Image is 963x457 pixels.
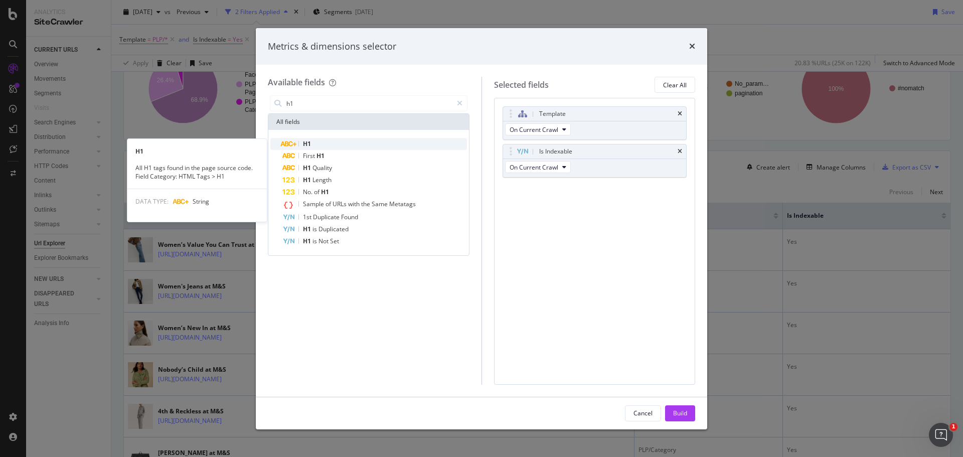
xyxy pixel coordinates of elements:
span: H1 [303,237,312,245]
span: Sample [303,200,326,208]
button: Cancel [625,405,661,421]
span: with [348,200,361,208]
span: of [314,188,321,196]
span: Set [330,237,339,245]
span: Duplicated [318,225,349,233]
div: Cancel [633,409,653,417]
div: Metrics & dimensions selector [268,40,396,53]
input: Search by field name [285,96,452,111]
span: URLs [333,200,348,208]
span: H1 [303,176,312,184]
div: Clear All [663,81,687,89]
div: times [678,111,682,117]
span: No. [303,188,314,196]
span: Quality [312,164,332,172]
div: Template [539,109,566,119]
div: TemplatetimesOn Current Crawl [503,106,687,140]
span: the [361,200,372,208]
span: 1st [303,213,313,221]
button: Clear All [655,77,695,93]
div: modal [256,28,707,429]
span: On Current Crawl [510,125,558,134]
span: H1 [303,164,312,172]
span: of [326,200,333,208]
span: is [312,237,318,245]
div: All H1 tags found in the page source code. Field Category: HTML Tags > H1 [127,164,267,181]
div: Selected fields [494,79,549,91]
button: Build [665,405,695,421]
div: H1 [127,147,267,156]
button: On Current Crawl [505,123,571,135]
span: 1 [949,423,957,431]
div: Available fields [268,77,325,88]
div: Build [673,409,687,417]
div: times [689,40,695,53]
div: times [678,148,682,155]
span: Found [341,213,358,221]
span: H1 [303,225,312,233]
span: Same [372,200,389,208]
span: Duplicate [313,213,341,221]
span: On Current Crawl [510,163,558,172]
span: H1 [321,188,329,196]
button: On Current Crawl [505,161,571,173]
div: Is IndexabletimesOn Current Crawl [503,144,687,178]
div: All fields [268,114,469,130]
span: is [312,225,318,233]
span: H1 [316,151,325,160]
span: H1 [303,139,311,148]
iframe: Intercom live chat [929,423,953,447]
span: Metatags [389,200,416,208]
span: First [303,151,316,160]
div: Is Indexable [539,146,572,157]
span: Not [318,237,330,245]
span: Length [312,176,332,184]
